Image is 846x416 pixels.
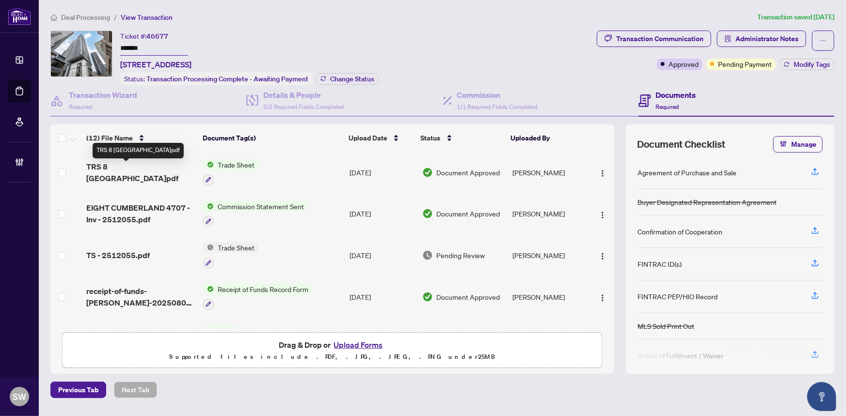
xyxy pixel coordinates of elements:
[794,61,830,68] span: Modify Tags
[718,59,772,69] span: Pending Payment
[346,152,418,193] td: [DATE]
[86,161,196,184] span: TRS 8 [GEOGRAPHIC_DATA]pdf
[346,276,418,318] td: [DATE]
[422,208,433,219] img: Document Status
[638,167,736,178] div: Agreement of Purchase and Sale
[51,31,112,77] img: IMG-C12267352_1.jpg
[509,152,589,193] td: [PERSON_NAME]
[509,276,589,318] td: [PERSON_NAME]
[757,12,834,23] article: Transaction saved [DATE]
[457,103,538,110] span: 1/1 Required Fields Completed
[346,234,418,276] td: [DATE]
[595,165,610,180] button: Logo
[214,159,258,170] span: Trade Sheet
[599,294,607,302] img: Logo
[13,390,26,403] span: SW
[120,31,168,42] div: Ticket #:
[331,339,385,351] button: Upload Forms
[58,382,98,398] span: Previous Tab
[203,284,214,294] img: Status Icon
[214,242,258,253] span: Trade Sheet
[422,292,433,302] img: Document Status
[330,76,374,82] span: Change Status
[203,284,312,310] button: Status IconReceipt of Funds Record Form
[507,124,586,152] th: Uploaded By
[422,167,433,178] img: Document Status
[68,351,596,363] p: Supported files include .PDF, .JPG, .JPEG, .PNG under 25 MB
[595,289,610,305] button: Logo
[120,59,192,70] span: [STREET_ADDRESS]
[437,292,500,302] span: Document Approved
[669,59,699,69] span: Approved
[437,167,500,178] span: Document Approved
[437,250,485,261] span: Pending Review
[717,31,806,47] button: Administrator Notes
[86,202,196,225] span: EIGHT CUMBERLAND 4707 - Inv - 2512055.pdf
[422,250,433,261] img: Document Status
[457,89,538,101] h4: Commission
[203,242,214,253] img: Status Icon
[345,124,417,152] th: Upload Date
[599,169,607,177] img: Logo
[263,89,344,101] h4: Details & People
[616,31,703,46] div: Transaction Communication
[509,318,589,359] td: [PERSON_NAME]
[773,136,823,153] button: Manage
[316,73,379,85] button: Change Status
[263,103,344,110] span: 2/2 Required Fields Completed
[69,103,92,110] span: Required
[597,31,711,47] button: Transaction Communication
[203,159,258,185] button: Status IconTrade Sheet
[69,89,137,101] h4: Transaction Wizard
[203,325,239,352] button: Status IconOther
[86,249,150,261] span: TS - 2512055.pdf
[421,133,441,143] span: Status
[50,14,57,21] span: home
[50,382,106,398] button: Previous Tab
[146,75,308,83] span: Transaction Processing Complete - Awaiting Payment
[86,133,133,143] span: (12) File Name
[203,201,214,212] img: Status Icon
[214,201,308,212] span: Commission Statement Sent
[214,284,312,294] span: Receipt of Funds Record Form
[203,201,308,227] button: Status IconCommission Statement Sent
[656,89,696,101] h4: Documents
[203,159,214,170] img: Status Icon
[638,138,726,151] span: Document Checklist
[346,193,418,235] td: [DATE]
[120,72,312,85] div: Status:
[86,285,196,308] span: receipt-of-funds-[PERSON_NAME]-20250801-201602.pdf
[417,124,507,152] th: Status
[114,382,157,398] button: Next Tab
[780,59,834,70] button: Modify Tags
[63,333,602,369] span: Drag & Drop orUpload FormsSupported files include .PDF, .JPG, .JPEG, .PNG under25MB
[599,211,607,219] img: Logo
[203,325,214,336] img: Status Icon
[595,206,610,221] button: Logo
[599,252,607,260] img: Logo
[807,382,836,411] button: Open asap
[725,35,732,42] span: solution
[61,13,110,22] span: Deal Processing
[638,259,682,269] div: FINTRAC ID(s)
[437,208,500,219] span: Document Approved
[346,318,418,359] td: [DATE]
[8,7,31,25] img: logo
[638,291,718,302] div: FINTRAC PEP/HIO Record
[203,242,258,268] button: Status IconTrade Sheet
[509,234,589,276] td: [PERSON_NAME]
[820,37,827,44] span: ellipsis
[638,197,777,207] div: Buyer Designated Representation Agreement
[656,103,679,110] span: Required
[791,137,816,152] span: Manage
[121,13,173,22] span: View Transaction
[509,193,589,235] td: [PERSON_NAME]
[114,12,117,23] li: /
[82,124,199,152] th: (12) File Name
[279,339,385,351] span: Drag & Drop or
[638,226,722,237] div: Confirmation of Cooperation
[595,247,610,263] button: Logo
[93,143,184,158] div: TRS 8 [GEOGRAPHIC_DATA]pdf
[199,124,345,152] th: Document Tag(s)
[735,31,798,46] span: Administrator Notes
